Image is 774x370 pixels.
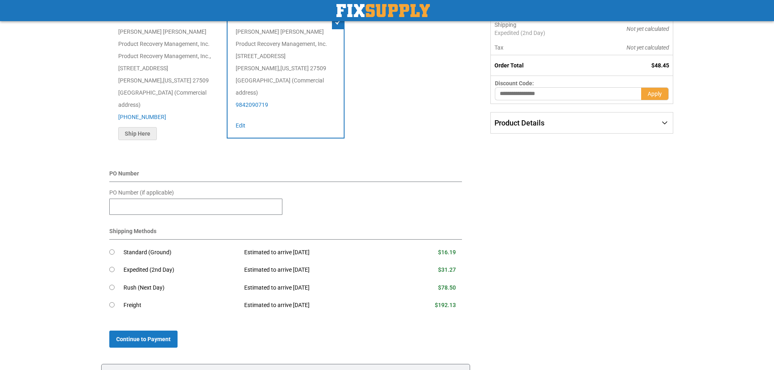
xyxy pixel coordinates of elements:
[109,189,174,196] span: PO Number (if applicable)
[627,26,669,32] span: Not yet calculated
[495,80,534,87] span: Discount Code:
[124,244,238,262] td: Standard (Ground)
[641,87,669,100] button: Apply
[336,4,430,17] img: Fix Industrial Supply
[494,119,544,127] span: Product Details
[494,62,524,69] strong: Order Total
[124,279,238,297] td: Rush (Next Day)
[238,261,395,279] td: Estimated to arrive [DATE]
[238,279,395,297] td: Estimated to arrive [DATE]
[118,127,157,140] button: Ship Here
[651,62,669,69] span: $48.45
[109,169,462,182] div: PO Number
[238,244,395,262] td: Estimated to arrive [DATE]
[109,331,178,348] button: Continue to Payment
[236,122,245,129] span: Edit
[163,77,191,84] span: [US_STATE]
[124,296,238,314] td: Freight
[125,130,150,137] span: Ship Here
[648,91,662,97] span: Apply
[280,65,309,71] span: [US_STATE]
[435,302,456,308] span: $192.13
[109,17,227,149] div: [PERSON_NAME] [PERSON_NAME] Product Recovery Management, Inc. Product Recovery Management, Inc., ...
[336,4,430,17] a: store logo
[438,249,456,255] span: $16.19
[238,296,395,314] td: Estimated to arrive [DATE]
[118,114,166,120] a: [PHONE_NUMBER]
[227,17,345,138] div: [PERSON_NAME] [PERSON_NAME] Product Recovery Management, Inc. [STREET_ADDRESS] [PERSON_NAME] , 27...
[109,227,462,240] div: Shipping Methods
[236,102,268,108] a: 9842090719
[438,284,456,291] span: $78.50
[124,261,238,279] td: Expedited (2nd Day)
[438,266,456,273] span: $31.27
[236,121,245,130] button: Edit
[494,22,516,28] span: Shipping
[494,29,584,37] span: Expedited (2nd Day)
[627,44,669,51] span: Not yet calculated
[491,40,589,55] th: Tax
[116,336,171,342] span: Continue to Payment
